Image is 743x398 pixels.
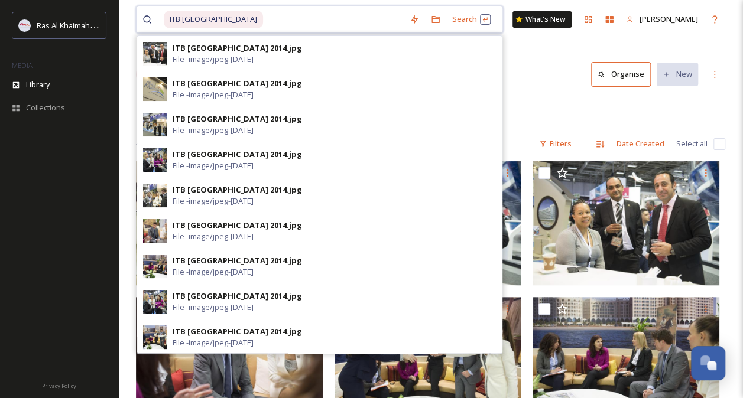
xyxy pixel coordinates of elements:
[173,266,254,278] span: File - image/jpeg - [DATE]
[173,337,254,348] span: File - image/jpeg - [DATE]
[143,290,167,314] img: 56a9a49b-47d6-4ce6-92c4-3048b2a7daa0.jpg
[173,43,302,54] div: ITB [GEOGRAPHIC_DATA] 2014.jpg
[26,79,50,90] span: Library
[173,160,254,171] span: File - image/jpeg - [DATE]
[143,219,167,243] img: 752d0699-a29a-4a9f-aff0-f9ee5c1dddf4.jpg
[143,184,167,207] img: fe6d9259-d223-4e19-922a-f0ffe5002b3d.jpg
[143,325,167,349] img: abf72ef7-02fe-40bd-ab7c-98e6357f1fb7.jpg
[143,42,167,66] img: 896cf2d0-eb0d-4ce6-8823-f8682468fe7b.jpg
[173,78,302,89] div: ITB [GEOGRAPHIC_DATA] 2014.jpg
[533,132,577,155] div: Filters
[657,63,698,86] button: New
[620,8,704,31] a: [PERSON_NAME]
[143,77,167,101] img: 079322ec-3108-45e0-a592-6ff4a2ad3986.jpg
[173,125,254,136] span: File - image/jpeg - [DATE]
[37,19,204,31] span: Ras Al Khaimah Tourism Development Authority
[136,161,323,285] img: ITB Berlin 2014.jpg
[512,11,572,28] a: What's New
[533,161,719,285] img: ITB Berlin 2014.jpg
[12,61,33,70] span: MEDIA
[173,291,302,302] div: ITB [GEOGRAPHIC_DATA] 2014.jpg
[143,255,167,278] img: eef5658d-3395-43ae-bb3c-1cb070a57e6c.jpg
[173,302,254,313] span: File - image/jpeg - [DATE]
[19,19,31,31] img: Logo_RAKTDA_RGB-01.png
[164,11,263,28] span: ITB [GEOGRAPHIC_DATA]
[173,220,302,231] div: ITB [GEOGRAPHIC_DATA] 2014.jpg
[173,149,302,160] div: ITB [GEOGRAPHIC_DATA] 2014.jpg
[640,14,698,24] span: [PERSON_NAME]
[143,148,167,172] img: a1b7e086-5840-4e94-bbb6-ed083531596a.jpg
[42,378,76,392] a: Privacy Policy
[173,113,302,125] div: ITB [GEOGRAPHIC_DATA] 2014.jpg
[42,382,76,390] span: Privacy Policy
[446,8,497,31] div: Search
[173,184,302,195] div: ITB [GEOGRAPHIC_DATA] 2014.jpg
[173,54,254,65] span: File - image/jpeg - [DATE]
[173,195,254,207] span: File - image/jpeg - [DATE]
[26,102,65,113] span: Collections
[173,326,302,337] div: ITB [GEOGRAPHIC_DATA] 2014.jpg
[173,231,254,242] span: File - image/jpeg - [DATE]
[143,113,167,136] img: fb768950-d43f-4fb2-89db-326904100685.jpg
[591,62,657,86] a: Organise
[136,138,160,149] span: 46 file s
[611,132,670,155] div: Date Created
[173,89,254,100] span: File - image/jpeg - [DATE]
[173,255,302,266] div: ITB [GEOGRAPHIC_DATA] 2014.jpg
[591,62,651,86] button: Organise
[691,346,725,380] button: Open Chat
[676,138,708,149] span: Select all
